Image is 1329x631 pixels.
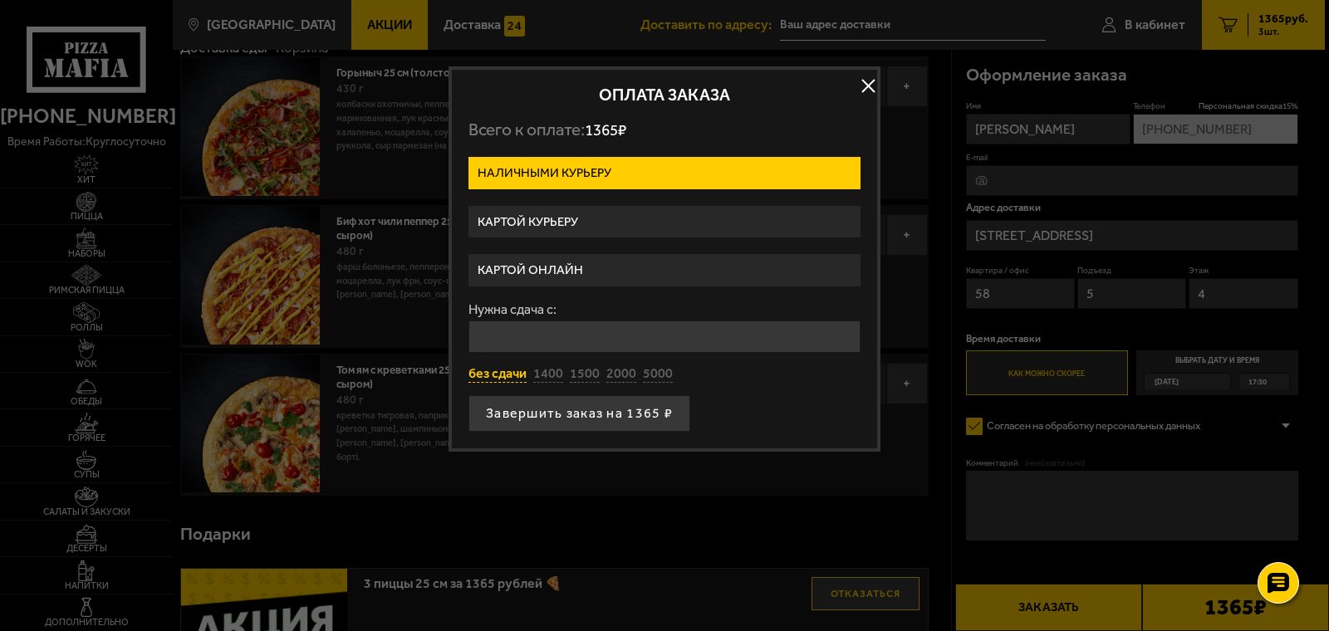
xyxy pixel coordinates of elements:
button: 5000 [643,365,673,384]
button: Завершить заказ на 1365 ₽ [468,395,690,432]
button: без сдачи [468,365,527,384]
label: Картой курьеру [468,206,861,238]
button: 1500 [570,365,600,384]
span: 1365 ₽ [585,120,626,139]
h2: Оплата заказа [468,86,861,103]
button: 2000 [606,365,636,384]
p: Всего к оплате: [468,120,861,140]
label: Картой онлайн [468,254,861,286]
label: Наличными курьеру [468,157,861,189]
label: Нужна сдача с: [468,303,861,316]
button: 1400 [533,365,563,384]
